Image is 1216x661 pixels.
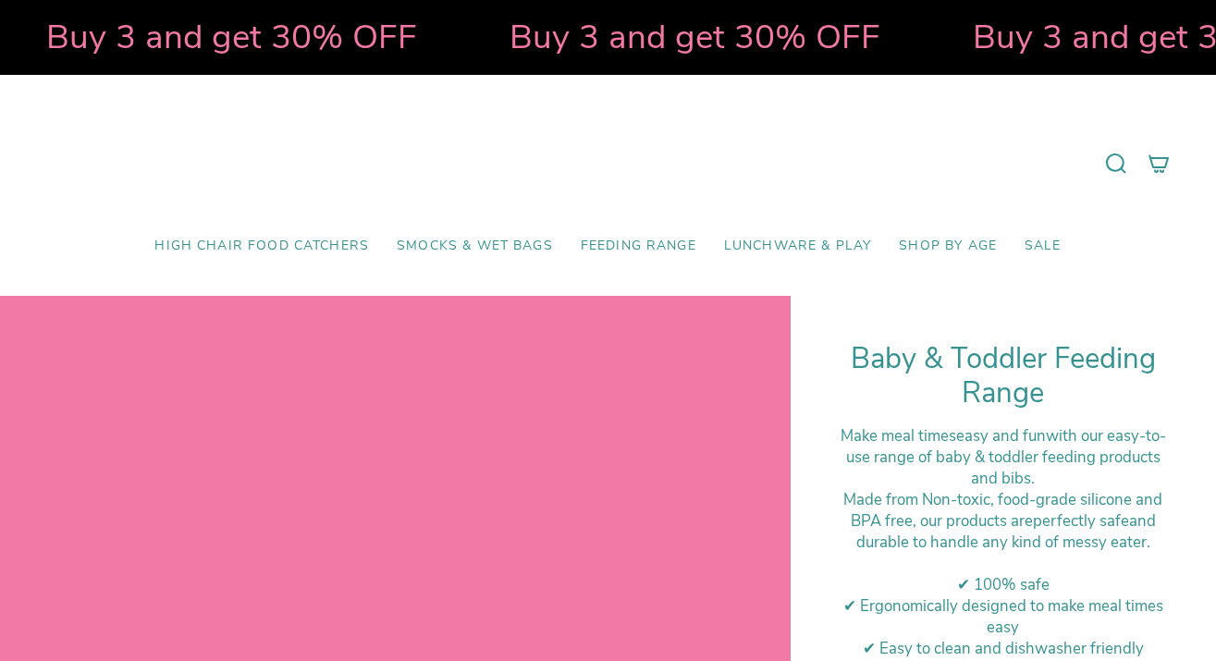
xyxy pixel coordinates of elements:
[837,425,1170,489] div: Make meal times with our easy-to-use range of baby & toddler feeding products and bibs.
[383,225,567,268] a: Smocks & Wet Bags
[837,342,1170,411] h1: Baby & Toddler Feeding Range
[837,638,1170,659] div: ✔ Easy to clean and dishwasher friendly
[510,14,880,60] strong: Buy 3 and get 30% OFF
[837,489,1170,553] div: M
[837,574,1170,595] div: ✔ 100% safe
[899,239,997,254] span: Shop by Age
[724,239,871,254] span: Lunchware & Play
[46,14,417,60] strong: Buy 3 and get 30% OFF
[448,103,768,225] a: Mumma’s Little Helpers
[956,425,1046,447] strong: easy and fun
[1011,225,1075,268] a: SALE
[154,239,369,254] span: High Chair Food Catchers
[885,225,1011,268] a: Shop by Age
[141,225,383,268] a: High Chair Food Catchers
[397,239,553,254] span: Smocks & Wet Bags
[710,225,885,268] a: Lunchware & Play
[581,239,696,254] span: Feeding Range
[851,489,1163,553] span: ade from Non-toxic, food-grade silicone and BPA free, our products are and durable to handle any ...
[1033,510,1129,532] strong: perfectly safe
[567,225,710,268] a: Feeding Range
[837,595,1170,638] div: ✔ Ergonomically designed to make meal times easy
[1025,239,1062,254] span: SALE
